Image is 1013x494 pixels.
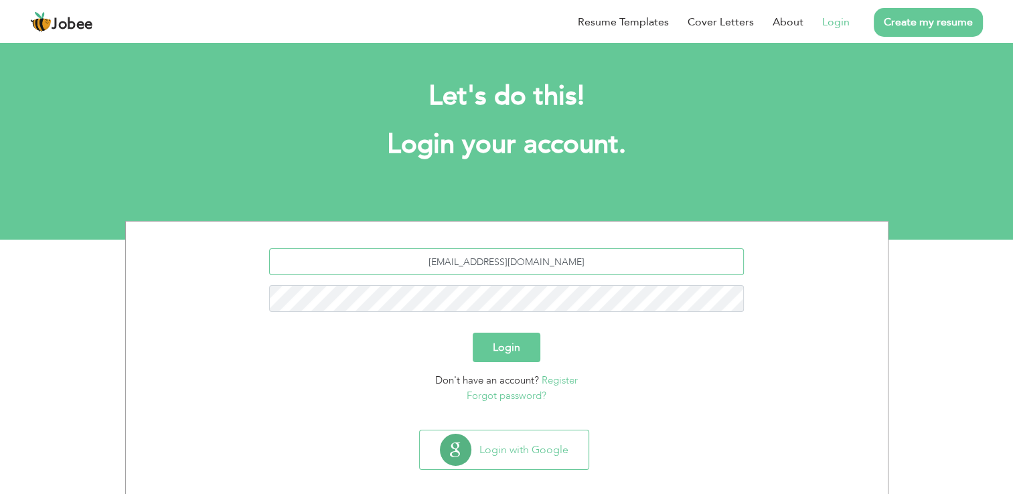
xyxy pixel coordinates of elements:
[467,389,546,402] a: Forgot password?
[773,14,803,30] a: About
[542,374,578,387] a: Register
[578,14,669,30] a: Resume Templates
[269,248,744,275] input: Email
[688,14,754,30] a: Cover Letters
[30,11,52,33] img: jobee.io
[145,127,868,162] h1: Login your account.
[145,79,868,114] h2: Let's do this!
[52,17,93,32] span: Jobee
[435,374,539,387] span: Don't have an account?
[420,430,589,469] button: Login with Google
[30,11,93,33] a: Jobee
[473,333,540,362] button: Login
[874,8,983,37] a: Create my resume
[822,14,850,30] a: Login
